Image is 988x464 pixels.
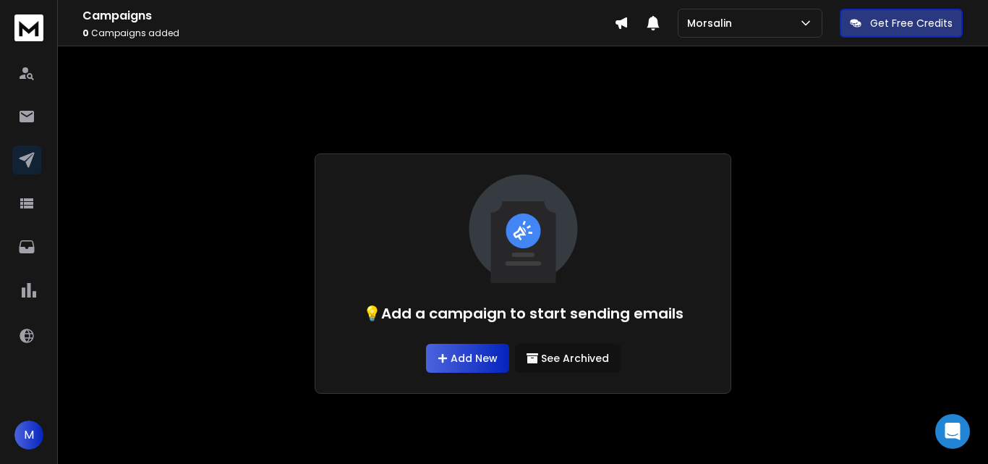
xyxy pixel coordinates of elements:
p: Morsalin [687,16,738,30]
img: logo [14,14,43,41]
h1: Campaigns [82,7,614,25]
span: 0 [82,27,89,39]
button: Get Free Credits [840,9,963,38]
button: M [14,421,43,450]
p: Get Free Credits [870,16,953,30]
p: Campaigns added [82,28,614,39]
div: Open Intercom Messenger [935,414,970,449]
h1: 💡Add a campaign to start sending emails [363,303,683,324]
button: See Archived [515,344,621,373]
a: Add New [426,344,509,373]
